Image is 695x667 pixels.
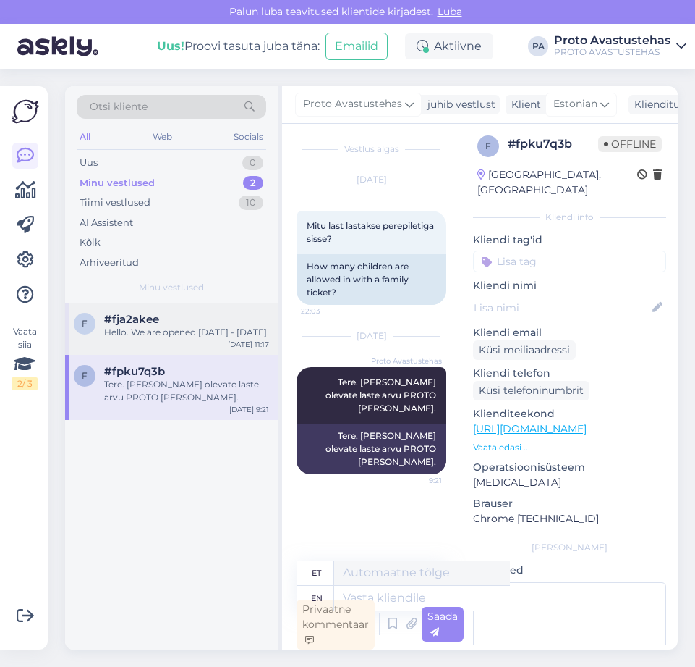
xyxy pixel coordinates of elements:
div: PROTO AVASTUSTEHAS [554,46,670,58]
p: Operatsioonisüsteem [473,460,666,475]
p: Kliendi tag'id [473,232,666,248]
p: Vaata edasi ... [473,441,666,454]
div: Privaatne kommentaar [297,600,375,650]
span: Minu vestlused [139,281,204,294]
div: [PERSON_NAME] [473,541,666,554]
div: [DATE] [297,173,446,186]
div: Küsi meiliaadressi [473,340,576,360]
div: PA [528,36,548,56]
div: Web [150,127,175,146]
div: Socials [231,127,266,146]
div: Proovi tasuta juba täna: [157,38,320,55]
div: en [311,586,323,611]
span: Proto Avastustehas [371,356,442,366]
div: 2 / 3 [12,377,38,390]
input: Lisa tag [473,251,666,272]
p: Klienditeekond [473,406,666,421]
div: All [77,127,93,146]
div: [GEOGRAPHIC_DATA], [GEOGRAPHIC_DATA] [477,167,637,198]
span: f [82,318,88,329]
div: Tere. [PERSON_NAME] olevate laste arvu PROTO [PERSON_NAME]. [104,378,269,404]
div: Proto Avastustehas [554,35,670,46]
span: 22:03 [301,306,355,316]
span: Estonian [553,96,597,112]
span: f [485,140,491,151]
div: [DATE] 9:21 [229,404,269,415]
span: Proto Avastustehas [303,96,402,112]
input: Lisa nimi [474,300,649,316]
span: f [82,370,88,381]
span: Luba [433,5,466,18]
p: [MEDICAL_DATA] [473,475,666,490]
div: Minu vestlused [80,176,155,190]
div: 10 [239,196,263,210]
div: 0 [242,156,263,170]
p: Kliendi email [473,325,666,340]
div: Vaata siia [12,325,38,390]
div: Kliendi info [473,211,666,224]
img: Askly Logo [12,98,39,125]
a: [URL][DOMAIN_NAME] [473,422,587,435]
div: juhib vestlust [422,97,495,112]
div: How many children are allowed in with a family ticket? [297,254,446,305]
div: # fpku7q3b [508,135,598,153]
div: Kõik [80,235,101,250]
div: Vestlus algas [297,143,446,156]
div: [DATE] [297,330,446,343]
div: [DATE] 11:17 [228,339,269,350]
button: Emailid [325,33,388,60]
div: AI Assistent [80,216,133,230]
p: Chrome [TECHNICAL_ID] [473,511,666,527]
span: Saada [427,610,458,638]
b: Uus! [157,39,184,53]
p: Märkmed [473,563,666,578]
p: Kliendi telefon [473,366,666,381]
div: Uus [80,156,98,170]
span: Mitu last lastakse perepiletiga sisse? [307,220,436,244]
span: Tere. [PERSON_NAME] olevate laste arvu PROTO [PERSON_NAME]. [325,377,438,414]
div: 2 [243,176,263,190]
span: Offline [598,136,662,152]
p: Brauser [473,496,666,511]
span: #fja2akee [104,313,159,326]
p: Kliendi nimi [473,278,666,293]
span: 9:21 [388,475,442,486]
div: Hello. We are opened [DATE] - [DATE]. [104,326,269,339]
span: #fpku7q3b [104,365,165,378]
div: Arhiveeritud [80,256,139,270]
div: Tiimi vestlused [80,196,150,210]
div: Küsi telefoninumbrit [473,381,589,400]
div: Klienditugi [628,97,690,112]
a: Proto AvastustehasPROTO AVASTUSTEHAS [554,35,686,58]
div: Klient [506,97,541,112]
span: Otsi kliente [90,99,148,114]
div: Tere. [PERSON_NAME] olevate laste arvu PROTO [PERSON_NAME]. [297,424,446,474]
div: et [312,561,321,585]
div: Aktiivne [405,33,493,59]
